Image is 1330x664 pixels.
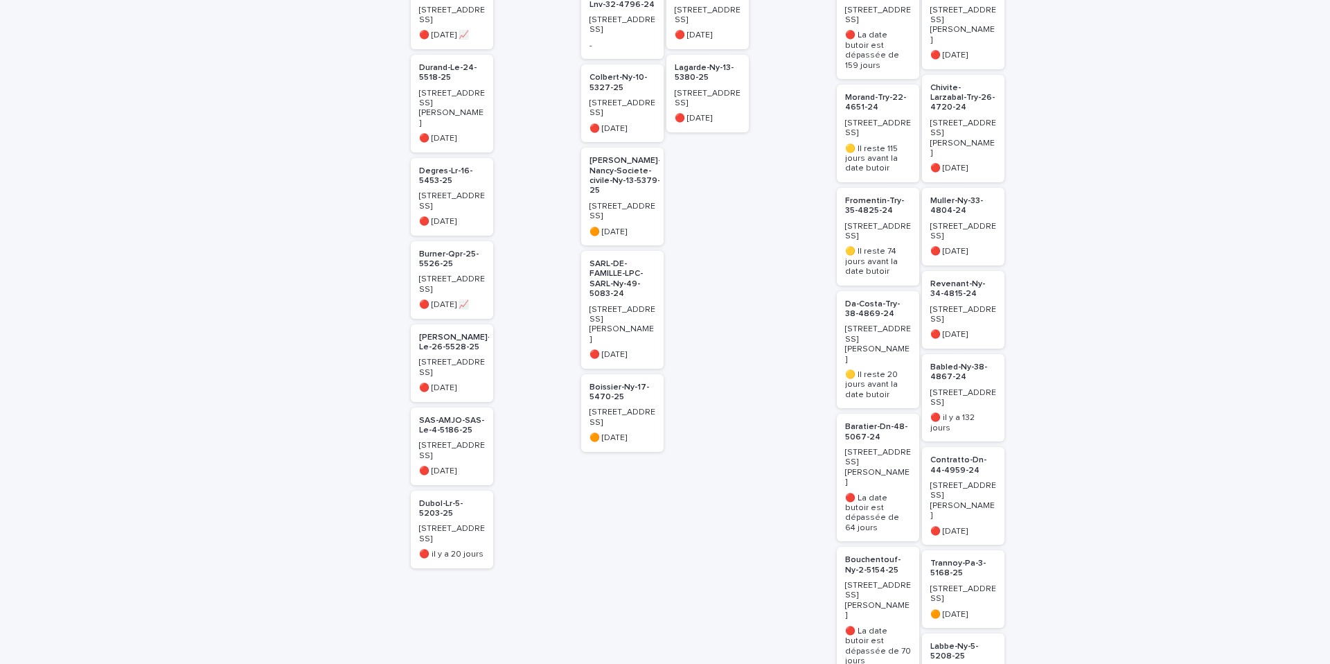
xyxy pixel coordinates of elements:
[845,6,911,26] p: [STREET_ADDRESS]
[675,30,741,40] p: 🔴 [DATE]
[411,408,493,485] a: SAS-AMJO-SAS-Le-4-5186-25[STREET_ADDRESS]🔴 [DATE]
[411,241,493,319] a: Burner-Qpr-25-5526-25[STREET_ADDRESS]🔴 [DATE] 📈
[589,124,655,134] p: 🔴 [DATE]
[930,164,996,173] p: 🔴 [DATE]
[589,227,655,237] p: 🟠 [DATE]
[930,83,996,113] p: Chivite-Larzabal-Try-26-4720-24
[845,93,911,113] p: Morand-Try-22-4651-24
[845,370,911,400] p: 🟡 Il reste 20 jours avant la date butoir
[845,448,911,488] p: [STREET_ADDRESS][PERSON_NAME]
[930,305,996,325] p: [STREET_ADDRESS]
[930,362,996,383] p: Babled-Ny-38-4867-24
[930,527,996,536] p: 🔴 [DATE]
[922,188,1004,265] a: Muller-Ny-33-4804-24[STREET_ADDRESS]🔴 [DATE]
[589,98,655,119] p: [STREET_ADDRESS]
[845,299,911,320] p: Da-Costa-Try-38-4869-24
[922,75,1004,182] a: Chivite-Larzabal-Try-26-4720-24[STREET_ADDRESS][PERSON_NAME]🔴 [DATE]
[845,422,911,442] p: Baratier-Dn-48-5067-24
[845,196,911,216] p: Fromentin-Try-35-4825-24
[845,119,911,139] p: [STREET_ADDRESS]
[675,6,741,26] p: [STREET_ADDRESS]
[419,383,485,393] p: 🔴 [DATE]
[419,217,485,227] p: 🔴 [DATE]
[922,550,1004,628] a: Trannoy-Pa-3-5168-25[STREET_ADDRESS]🟠 [DATE]
[589,73,655,93] p: Colbert-Ny-10-5327-25
[922,447,1004,545] a: Contratto-Dn-44-4959-24[STREET_ADDRESS][PERSON_NAME]🔴 [DATE]
[845,555,911,575] p: Bouchentouf-Ny-2-5154-25
[930,222,996,242] p: [STREET_ADDRESS]
[930,642,996,662] p: Labbe-Ny-5-5208-25
[411,158,493,236] a: Degres-Lr-16-5453-25[STREET_ADDRESS]🔴 [DATE]
[419,191,485,211] p: [STREET_ADDRESS]
[589,383,655,403] p: Boissier-Ny-17-5470-25
[589,433,655,443] p: 🟠 [DATE]
[930,584,996,604] p: [STREET_ADDRESS]
[675,63,741,83] p: Lagarde-Ny-13-5380-25
[589,202,655,222] p: [STREET_ADDRESS]
[837,414,919,541] a: Baratier-Dn-48-5067-24[STREET_ADDRESS][PERSON_NAME]🔴 La date butoir est dépassée de 64 jours
[419,466,485,476] p: 🔴 [DATE]
[419,416,485,436] p: SAS-AMJO-SAS-Le-4-5186-25
[589,41,655,51] p: -
[666,55,749,132] a: Lagarde-Ny-13-5380-25[STREET_ADDRESS]🔴 [DATE]
[411,324,493,402] a: [PERSON_NAME]-Le-26-5528-25[STREET_ADDRESS]🔴 [DATE]
[845,144,911,174] p: 🟡 Il reste 115 jours avant la date butoir
[845,222,911,242] p: [STREET_ADDRESS]
[581,64,664,142] a: Colbert-Ny-10-5327-25[STREET_ADDRESS]🔴 [DATE]
[930,6,996,46] p: [STREET_ADDRESS][PERSON_NAME]
[675,89,741,109] p: [STREET_ADDRESS]
[930,247,996,256] p: 🔴 [DATE]
[419,499,485,519] p: Dubol-Lr-5-5203-25
[581,148,664,245] a: [PERSON_NAME]-Nancy-Societe-civile-Ny-13-5379-25[STREET_ADDRESS]🟠 [DATE]
[837,291,919,409] a: Da-Costa-Try-38-4869-24[STREET_ADDRESS][PERSON_NAME]🟡 Il reste 20 jours avant la date butoir
[589,259,655,299] p: SARL-DE-FAMILLE-LPC-SARL-Ny-49-5083-24
[419,89,485,129] p: [STREET_ADDRESS][PERSON_NAME]
[845,247,911,277] p: 🟡 Il reste 74 jours avant la date butoir
[922,271,1004,349] a: Revenant-Ny-34-4815-24[STREET_ADDRESS]🔴 [DATE]
[845,581,911,621] p: [STREET_ADDRESS][PERSON_NAME]
[419,274,485,295] p: [STREET_ADDRESS]
[837,85,919,182] a: Morand-Try-22-4651-24[STREET_ADDRESS]🟡 Il reste 115 jours avant la date butoir
[930,51,996,60] p: 🔴 [DATE]
[581,374,664,452] a: Boissier-Ny-17-5470-25[STREET_ADDRESS]🟠 [DATE]
[837,188,919,286] a: Fromentin-Try-35-4825-24[STREET_ADDRESS]🟡 Il reste 74 jours avant la date butoir
[419,166,485,186] p: Degres-Lr-16-5453-25
[589,408,655,428] p: [STREET_ADDRESS]
[930,196,996,216] p: Muller-Ny-33-4804-24
[419,550,485,559] p: 🔴 il y a 20 jours
[930,481,996,521] p: [STREET_ADDRESS][PERSON_NAME]
[419,63,485,83] p: Durand-Le-24-5518-25
[845,493,911,534] p: 🔴 La date butoir est dépassée de 64 jours
[930,119,996,159] p: [STREET_ADDRESS][PERSON_NAME]
[419,441,485,461] p: [STREET_ADDRESS]
[419,524,485,544] p: [STREET_ADDRESS]
[419,300,485,310] p: 🔴 [DATE] 📈
[419,250,485,270] p: Burner-Qpr-25-5526-25
[419,134,485,143] p: 🔴 [DATE]
[930,455,996,475] p: Contratto-Dn-44-4959-24
[411,491,493,568] a: Dubol-Lr-5-5203-25[STREET_ADDRESS]🔴 il y a 20 jours
[419,358,485,378] p: [STREET_ADDRESS]
[922,354,1004,442] a: Babled-Ny-38-4867-24[STREET_ADDRESS]🔴 il y a 132 jours
[930,559,996,579] p: Trannoy-Pa-3-5168-25
[675,114,741,123] p: 🔴 [DATE]
[845,324,911,365] p: [STREET_ADDRESS][PERSON_NAME]
[419,6,485,26] p: [STREET_ADDRESS]
[930,388,996,408] p: [STREET_ADDRESS]
[589,305,655,345] p: [STREET_ADDRESS][PERSON_NAME]
[930,610,996,620] p: 🟠 [DATE]
[419,333,490,353] p: [PERSON_NAME]-Le-26-5528-25
[589,156,661,196] p: [PERSON_NAME]-Nancy-Societe-civile-Ny-13-5379-25
[930,279,996,299] p: Revenant-Ny-34-4815-24
[411,55,493,152] a: Durand-Le-24-5518-25[STREET_ADDRESS][PERSON_NAME]🔴 [DATE]
[419,30,485,40] p: 🔴 [DATE] 📈
[581,251,664,369] a: SARL-DE-FAMILLE-LPC-SARL-Ny-49-5083-24[STREET_ADDRESS][PERSON_NAME]🔴 [DATE]
[930,413,996,433] p: 🔴 il y a 132 jours
[589,15,655,35] p: [STREET_ADDRESS]
[845,30,911,71] p: 🔴 La date butoir est dépassée de 159 jours
[930,330,996,340] p: 🔴 [DATE]
[589,350,655,360] p: 🔴 [DATE]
